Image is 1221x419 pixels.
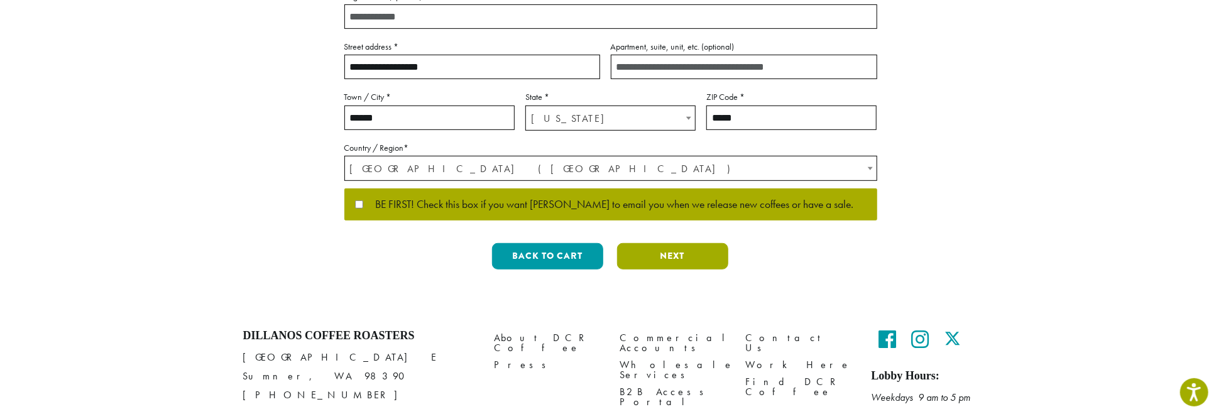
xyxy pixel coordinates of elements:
[872,369,978,383] h5: Lobby Hours:
[611,39,877,55] label: Apartment, suite, unit, etc.
[492,243,603,269] button: Back to cart
[706,89,877,105] label: ZIP Code
[344,89,515,105] label: Town / City
[495,329,601,356] a: About DCR Coffee
[872,391,971,404] em: Weekdays 9 am to 5 pm
[526,106,695,131] span: Arizona
[344,156,877,181] span: Country / Region
[617,243,728,269] button: Next
[525,89,696,105] label: State
[620,329,727,356] a: Commercial Accounts
[243,329,476,343] h4: Dillanos Coffee Roasters
[746,374,853,401] a: Find DCR Coffee
[345,156,877,181] span: United States (US)
[363,199,854,210] span: BE FIRST! Check this box if you want [PERSON_NAME] to email you when we release new coffees or ha...
[620,384,727,411] a: B2B Access Portal
[620,357,727,384] a: Wholesale Services
[702,41,735,52] span: (optional)
[495,357,601,374] a: Press
[355,200,363,209] input: BE FIRST! Check this box if you want [PERSON_NAME] to email you when we release new coffees or ha...
[344,39,600,55] label: Street address
[746,357,853,374] a: Work Here
[525,106,696,131] span: State
[243,348,476,405] p: [GEOGRAPHIC_DATA] E Sumner, WA 98390 [PHONE_NUMBER]
[746,329,853,356] a: Contact Us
